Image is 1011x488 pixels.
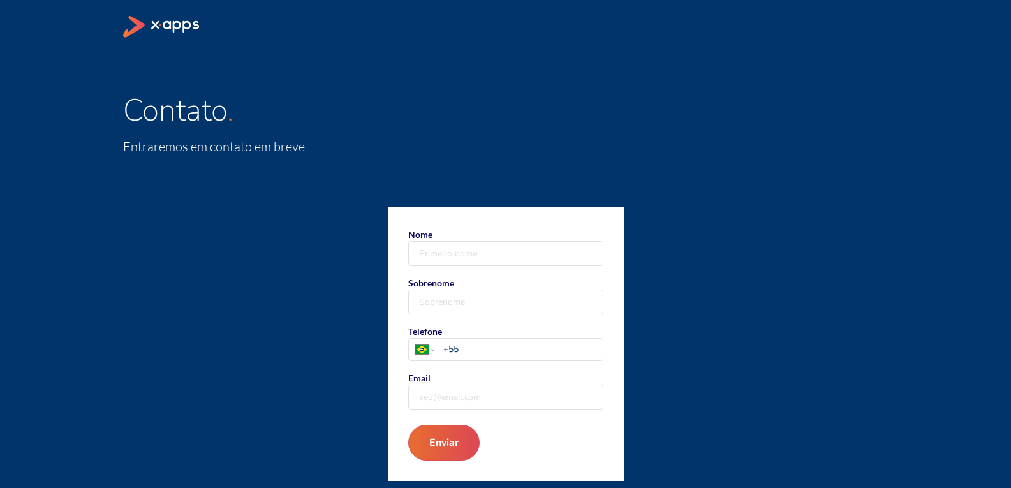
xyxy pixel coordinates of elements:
span: Contato [123,89,227,131]
input: TelefonePhone number country [443,343,602,356]
input: Nome [409,242,603,265]
label: Nome [408,228,603,266]
button: Enviar [408,425,480,461]
label: Telefone [408,325,603,361]
input: Sobrenome [409,290,603,314]
label: Email [408,371,603,410]
span: Entraremos em contato em breve [123,138,305,154]
label: Sobrenome [408,276,603,314]
input: Email [409,385,603,409]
